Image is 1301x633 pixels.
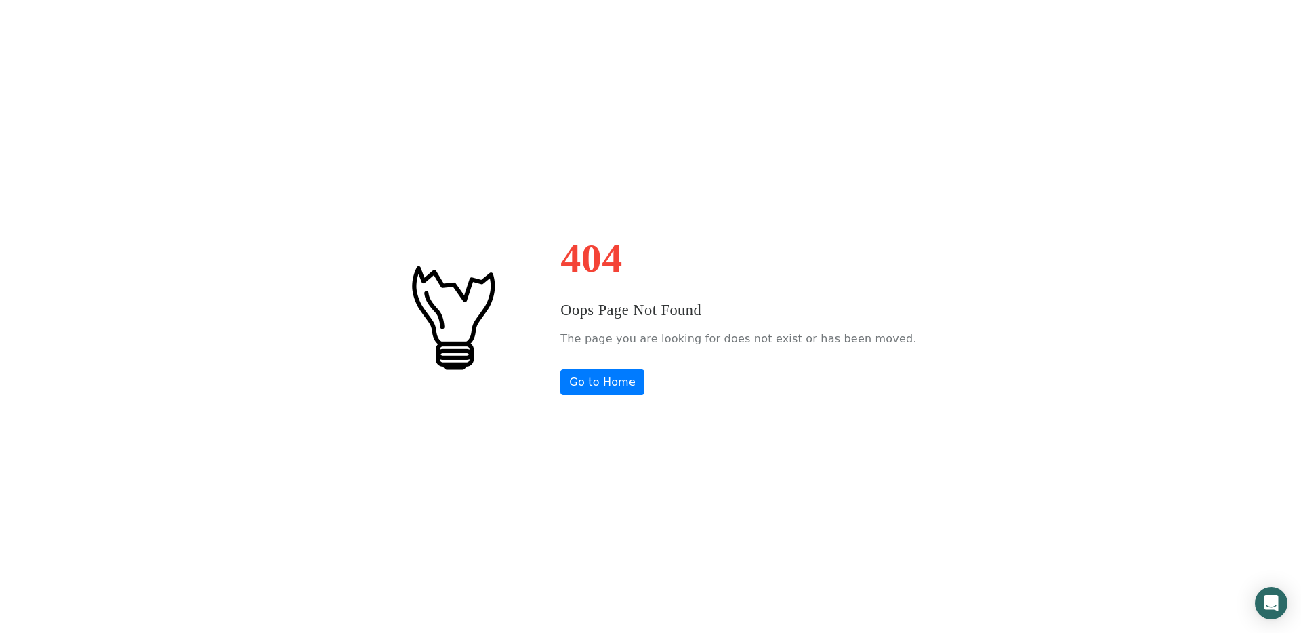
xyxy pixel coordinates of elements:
[384,249,520,384] img: #
[560,369,644,395] a: Go to Home
[560,299,916,322] h3: Oops Page Not Found
[1255,587,1287,619] div: Open Intercom Messenger
[560,238,916,279] h1: 404
[560,329,916,349] p: The page you are looking for does not exist or has been moved.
